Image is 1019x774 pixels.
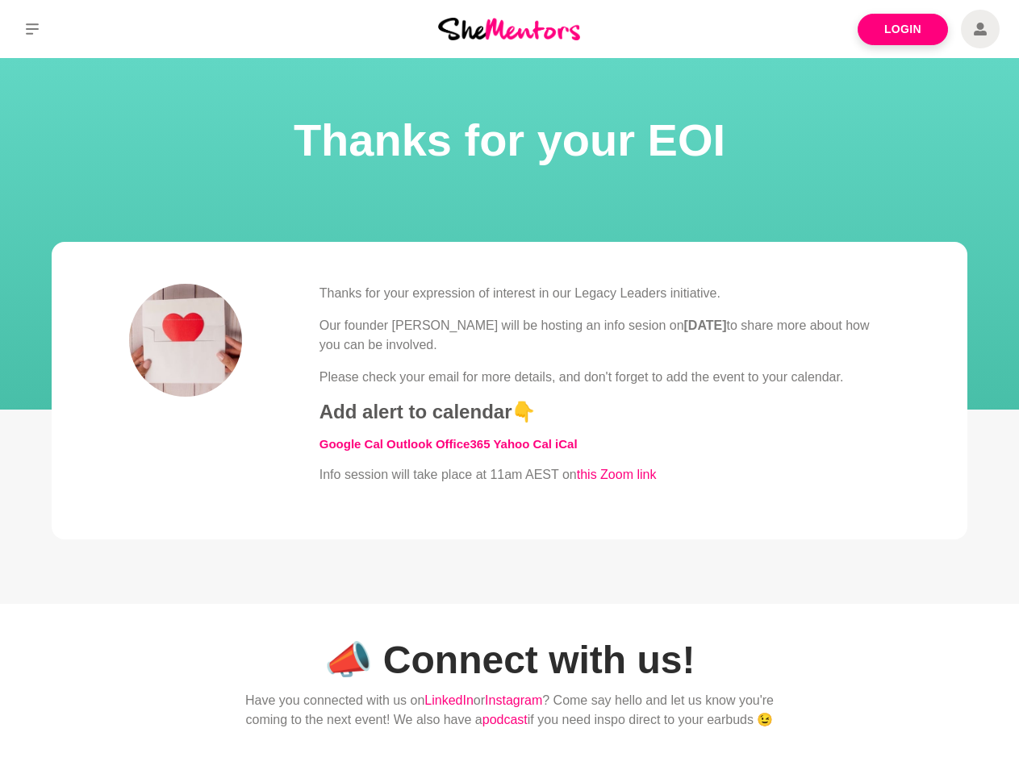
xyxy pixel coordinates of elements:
h5: ​ [319,437,890,452]
a: Outlook [386,437,432,451]
a: Instagram [485,693,542,707]
p: Info session will take place at 11am AEST on [319,465,890,485]
a: Office365 [436,437,491,451]
h1: 📣 Connect with us! [226,636,794,685]
a: iCal [555,437,578,451]
p: Have you connected with us on or ? Come say hello and let us know you're coming to the next event... [226,691,794,730]
img: She Mentors Logo [438,18,580,40]
p: Our founder [PERSON_NAME] will be hosting an info sesion on to share more about how you can be in... [319,316,890,355]
a: LinkedIn [424,693,474,707]
p: Thanks for your expression of interest in our Legacy Leaders initiative. [319,284,890,303]
a: Login [858,14,948,45]
a: this Zoom link [577,468,657,481]
h1: Thanks for your EOI [19,110,1000,171]
a: Yahoo Cal [493,437,552,451]
h4: Add alert to calendar👇 [319,400,890,424]
p: Please check your email for more details, and don't forget to add the event to your calendar. [319,368,890,387]
a: podcast [482,713,528,726]
a: Google Cal [319,437,383,451]
strong: [DATE] [684,318,727,332]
